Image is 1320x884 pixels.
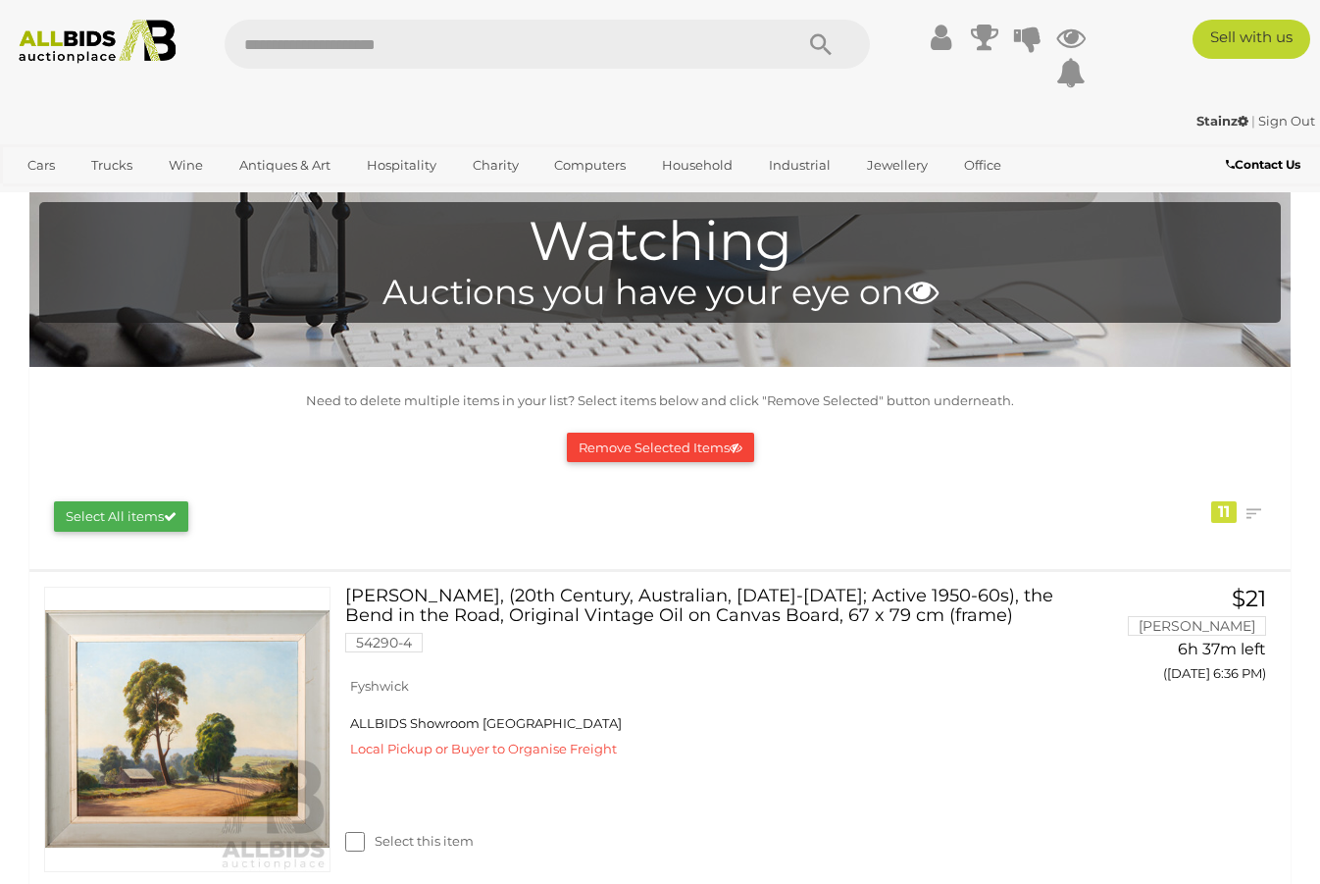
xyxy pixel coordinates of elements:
h4: Auctions you have your eye on [49,274,1271,312]
a: [GEOGRAPHIC_DATA] [91,182,256,214]
a: Antiques & Art [227,149,343,182]
a: Sports [15,182,80,214]
a: Sign Out [1258,113,1315,129]
a: Industrial [756,149,843,182]
b: Contact Us [1226,157,1300,172]
a: Contact Us [1226,154,1305,176]
label: Select this item [345,832,474,851]
span: | [1251,113,1255,129]
a: Charity [460,149,532,182]
p: Need to delete multiple items in your list? Select items below and click "Remove Selected" button... [39,390,1281,412]
a: Cars [15,149,68,182]
a: Hospitality [354,149,449,182]
button: Remove Selected Items [567,433,754,463]
img: Allbids.com.au [10,20,185,64]
a: Computers [541,149,638,182]
button: Search [772,20,870,69]
a: Wine [156,149,216,182]
a: [PERSON_NAME], (20th Century, Australian, [DATE]-[DATE]; Active 1950-60s), the Bend in the Road, ... [360,587,1066,667]
a: Household [649,149,745,182]
button: Select All items [54,501,188,532]
a: Jewellery [854,149,940,182]
a: Office [951,149,1014,182]
span: $21 [1232,585,1266,612]
h1: Watching [49,212,1271,272]
a: $21 [PERSON_NAME] 6h 37m left ([DATE] 6:36 PM) [1095,587,1271,692]
a: Sell with us [1193,20,1310,59]
div: 11 [1211,501,1237,523]
a: Stainz [1196,113,1251,129]
strong: Stainz [1196,113,1248,129]
a: Trucks [78,149,145,182]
